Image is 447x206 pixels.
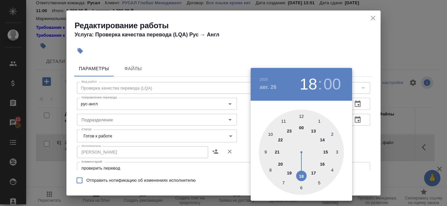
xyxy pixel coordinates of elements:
button: 00 [324,75,341,93]
button: 18 [300,75,317,93]
button: авг. 26 [260,83,277,91]
button: 2025 [260,77,268,81]
h3: : [318,75,322,93]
